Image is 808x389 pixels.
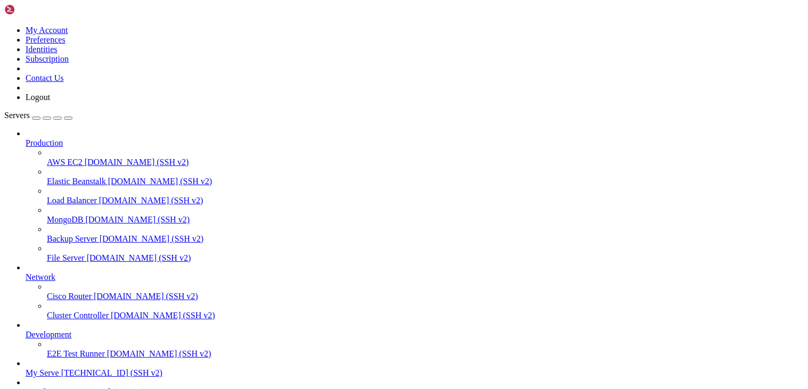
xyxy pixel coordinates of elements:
a: Contact Us [26,73,64,82]
span: [DOMAIN_NAME] (SSH v2) [94,292,198,301]
span: Load Balancer [47,196,97,205]
a: E2E Test Runner [DOMAIN_NAME] (SSH v2) [47,349,804,359]
span: Servers [4,111,30,120]
li: Elastic Beanstalk [DOMAIN_NAME] (SSH v2) [47,167,804,186]
li: MongoDB [DOMAIN_NAME] (SSH v2) [47,205,804,225]
a: AWS EC2 [DOMAIN_NAME] (SSH v2) [47,158,804,167]
span: Backup Server [47,234,97,243]
a: Load Balancer [DOMAIN_NAME] (SSH v2) [47,196,804,205]
span: [TECHNICAL_ID] (SSH v2) [61,368,162,377]
a: Backup Server [DOMAIN_NAME] (SSH v2) [47,234,804,244]
span: My Serve [26,368,59,377]
a: Development [26,330,804,340]
span: Cluster Controller [47,311,109,320]
span: Elastic Beanstalk [47,177,106,186]
span: Development [26,330,71,339]
li: Development [26,320,804,359]
li: E2E Test Runner [DOMAIN_NAME] (SSH v2) [47,340,804,359]
a: Network [26,272,804,282]
a: Production [26,138,804,148]
a: Logout [26,93,50,102]
span: E2E Test Runner [47,349,105,358]
a: Servers [4,111,72,120]
a: My Serve [TECHNICAL_ID] (SSH v2) [26,368,804,378]
li: Network [26,263,804,320]
li: Cluster Controller [DOMAIN_NAME] (SSH v2) [47,301,804,320]
a: Preferences [26,35,66,44]
li: Cisco Router [DOMAIN_NAME] (SSH v2) [47,282,804,301]
li: AWS EC2 [DOMAIN_NAME] (SSH v2) [47,148,804,167]
a: Cluster Controller [DOMAIN_NAME] (SSH v2) [47,311,804,320]
span: [DOMAIN_NAME] (SSH v2) [108,177,213,186]
span: Production [26,138,63,147]
span: AWS EC2 [47,158,83,167]
span: [DOMAIN_NAME] (SSH v2) [85,158,189,167]
a: MongoDB [DOMAIN_NAME] (SSH v2) [47,215,804,225]
a: Cisco Router [DOMAIN_NAME] (SSH v2) [47,292,804,301]
span: [DOMAIN_NAME] (SSH v2) [111,311,215,320]
span: [DOMAIN_NAME] (SSH v2) [87,253,191,262]
li: My Serve [TECHNICAL_ID] (SSH v2) [26,359,804,378]
span: [DOMAIN_NAME] (SSH v2) [100,234,204,243]
span: [DOMAIN_NAME] (SSH v2) [107,349,211,358]
span: [DOMAIN_NAME] (SSH v2) [85,215,190,224]
li: File Server [DOMAIN_NAME] (SSH v2) [47,244,804,263]
a: My Account [26,26,68,35]
li: Backup Server [DOMAIN_NAME] (SSH v2) [47,225,804,244]
img: Shellngn [4,4,66,15]
a: Elastic Beanstalk [DOMAIN_NAME] (SSH v2) [47,177,804,186]
span: MongoDB [47,215,83,224]
span: File Server [47,253,85,262]
a: Identities [26,45,58,54]
li: Production [26,129,804,263]
span: Cisco Router [47,292,92,301]
li: Load Balancer [DOMAIN_NAME] (SSH v2) [47,186,804,205]
span: [DOMAIN_NAME] (SSH v2) [99,196,203,205]
a: File Server [DOMAIN_NAME] (SSH v2) [47,253,804,263]
a: Subscription [26,54,69,63]
span: Network [26,272,55,282]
